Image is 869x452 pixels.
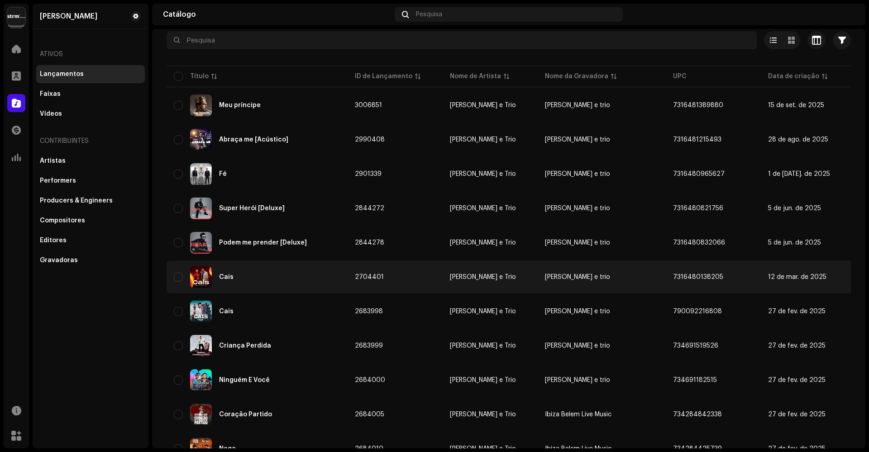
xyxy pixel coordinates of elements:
span: Bruno e Trio [450,308,530,315]
span: Bruno e trio [545,343,610,349]
div: Editores [40,237,67,244]
span: 7316480832066 [673,240,725,246]
div: Artistas [40,157,66,165]
img: 408b884b-546b-4518-8448-1008f9c76b02 [7,7,25,25]
div: [PERSON_NAME] e Trio [450,240,516,246]
img: d0fde11e-f65b-4c00-93b8-2081398370ea [190,163,212,185]
re-m-nav-item: Lançamentos [36,65,145,83]
span: 1 de jul. de 2025 [768,171,830,177]
div: [PERSON_NAME] e Trio [450,411,516,418]
div: Catálogo [163,11,391,18]
div: Abraça me [Acústico] [219,137,288,143]
re-m-nav-item: Faixas [36,85,145,103]
div: Nome da Gravadora [545,72,608,81]
img: 46aaf377-f20d-48b1-aa9e-f63f87bb6524 [840,7,855,22]
span: 7316481389880 [673,102,723,108]
span: 734691182515 [673,377,717,383]
re-m-nav-item: Performers [36,172,145,190]
span: Bruno e Trio [450,377,530,383]
div: Performers [40,177,76,184]
span: 734284842338 [673,411,722,418]
img: f7f61c21-2d7b-411a-a0ff-c2cdeed3a111 [190,198,212,219]
span: 28 de ago. de 2025 [768,137,828,143]
span: Bruno e trio [545,205,610,212]
span: 5 de jun. de 2025 [768,240,821,246]
div: Coração Partido [219,411,272,418]
span: 2844278 [355,240,384,246]
img: a5e32f43-1a03-4789-8e1d-a3e63fb3de67 [190,129,212,151]
span: 2844272 [355,205,384,212]
span: Bruno e trio [545,377,610,383]
span: Ibiza Belem Live Music [545,446,611,452]
div: [PERSON_NAME] e Trio [450,102,516,108]
re-m-nav-item: Artistas [36,152,145,170]
div: Criança Perdida [219,343,271,349]
span: 15 de set. de 2025 [768,102,824,108]
span: Bruno e Trio [450,446,530,452]
span: 2684010 [355,446,383,452]
span: 7316480138205 [673,274,723,280]
input: Pesquisa [167,31,757,49]
div: Bruno [40,13,97,20]
span: 12 de mar. de 2025 [768,274,826,280]
span: Bruno e Trio [450,205,530,212]
span: 5 de jun. de 2025 [768,205,821,212]
img: 5e98773e-4753-41da-8824-37d02ef4fb93 [190,266,212,288]
div: [PERSON_NAME] e Trio [450,274,516,280]
span: 3006851 [355,102,382,108]
span: Bruno e trio [545,308,610,315]
re-m-nav-item: Producers & Engineers [36,192,145,210]
span: 27 de fev. de 2025 [768,377,826,383]
span: 2704401 [355,274,384,280]
div: Data de criação [768,72,819,81]
div: [PERSON_NAME] e Trio [450,137,516,143]
span: 7316481215493 [673,137,721,143]
img: dafb01a3-8c9e-4f1c-a272-19e17b62f28a [190,369,212,391]
span: 7316480821756 [673,205,723,212]
span: Bruno e trio [545,137,610,143]
div: Cais [219,308,234,315]
div: Vídeos [40,110,62,118]
span: 734284425739 [673,446,722,452]
re-m-nav-item: Editores [36,231,145,250]
span: Bruno e Trio [450,411,530,418]
re-a-nav-header: Contribuintes [36,130,145,152]
div: Compositores [40,217,85,224]
div: Ninguém É Você [219,377,270,383]
span: Bruno e Trio [450,171,530,177]
re-m-nav-item: Vídeos [36,105,145,123]
span: 27 de fev. de 2025 [768,411,826,418]
span: Bruno e Trio [450,343,530,349]
div: [PERSON_NAME] e Trio [450,205,516,212]
re-a-nav-header: Ativos [36,43,145,65]
span: Pesquisa [416,11,442,18]
re-m-nav-item: Gravadoras [36,251,145,269]
div: [PERSON_NAME] e Trio [450,343,516,349]
span: 790092216808 [673,308,722,315]
span: 2901339 [355,171,382,177]
span: 2683998 [355,308,383,315]
div: ID de Lançamento [355,72,412,81]
div: [PERSON_NAME] e Trio [450,308,516,315]
div: Título [190,72,209,81]
div: Meu príncipe [219,102,261,108]
span: Bruno e trio [545,171,610,177]
span: 734691519526 [673,343,718,349]
span: 7316480965627 [673,171,725,177]
span: 2683999 [355,343,383,349]
span: 27 de fev. de 2025 [768,343,826,349]
div: Gravadoras [40,257,78,264]
img: 04978e51-f805-4e81-863f-cebaf0ee9e8f [190,94,212,116]
span: Bruno e trio [545,240,610,246]
span: 2684000 [355,377,385,383]
div: [PERSON_NAME] e Trio [450,377,516,383]
div: Lançamentos [40,71,84,78]
span: 27 de fev. de 2025 [768,308,826,315]
span: Bruno e Trio [450,102,530,108]
div: Nome de Artista [450,72,501,81]
div: Nega [219,446,236,452]
div: Podem me prender [Deluxe] [219,240,307,246]
img: 50ff25a7-0e51-43ba-8de6-f800df7a0c1a [190,335,212,357]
